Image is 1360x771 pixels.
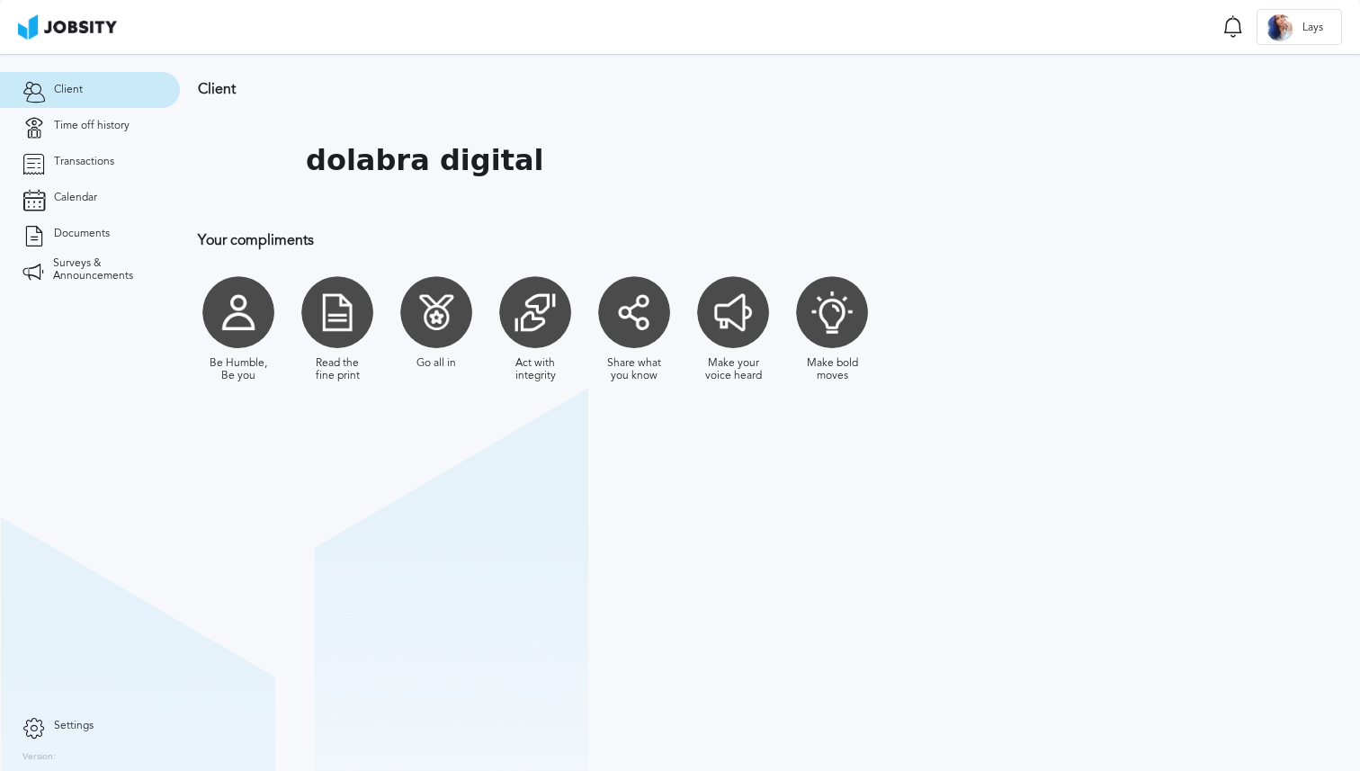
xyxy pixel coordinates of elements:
button: LLays [1257,9,1342,45]
div: Act with integrity [504,357,567,382]
h3: Client [198,81,1174,97]
div: Make bold moves [801,357,863,382]
label: Version: [22,752,56,763]
h1: dolabra digital [306,144,543,177]
span: Client [54,84,83,96]
div: Be Humble, Be you [207,357,270,382]
div: L [1266,14,1293,41]
div: Share what you know [603,357,666,382]
span: Documents [54,228,110,240]
span: Transactions [54,156,114,168]
span: Time off history [54,120,130,132]
div: Go all in [416,357,456,370]
h3: Your compliments [198,232,1174,248]
div: Read the fine print [306,357,369,382]
span: Lays [1293,22,1332,34]
img: ab4bad089aa723f57921c736e9817d99.png [18,14,117,40]
span: Surveys & Announcements [53,257,157,282]
span: Calendar [54,192,97,204]
div: Make your voice heard [702,357,765,382]
span: Settings [54,720,94,732]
